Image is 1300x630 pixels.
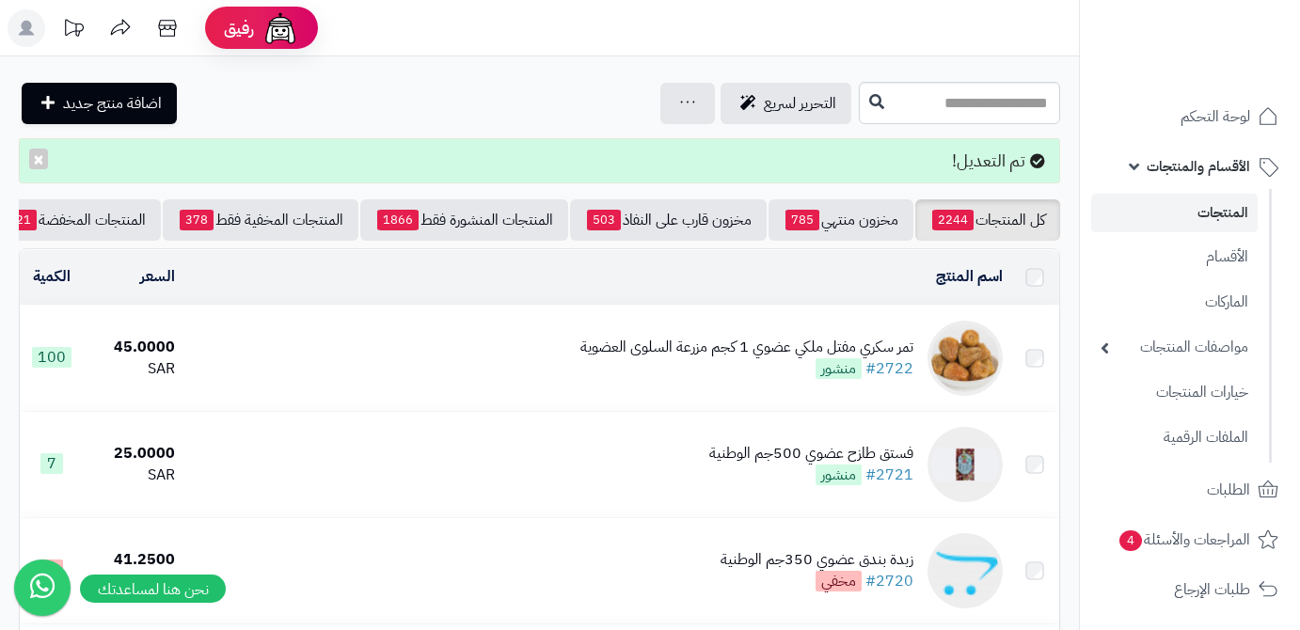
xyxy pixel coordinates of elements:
[721,549,913,571] div: زبدة بندق عضوي 350جم الوطنية
[1147,153,1250,180] span: الأقسام والمنتجات
[91,443,175,465] div: 25.0000
[1091,327,1258,368] a: مواصفات المنتجات
[32,347,71,368] span: 100
[932,210,974,230] span: 2244
[180,210,214,230] span: 378
[1091,194,1258,232] a: المنتجات
[50,9,97,52] a: تحديثات المنصة
[709,443,913,465] div: فستق طازح عضوي 500جم الوطنية
[927,427,1003,502] img: فستق طازح عضوي 500جم الوطنية
[91,465,175,486] div: SAR
[224,17,254,39] span: رفيق
[1091,282,1258,323] a: الماركات
[721,83,851,124] a: التحرير لسريع
[927,533,1003,608] img: زبدة بندق عضوي 350جم الوطنية
[91,358,175,380] div: SAR
[140,265,175,288] a: السعر
[1181,103,1250,130] span: لوحة التحكم
[22,83,177,124] a: اضافة منتج جديد
[1118,527,1250,553] span: المراجعات والأسئلة
[816,465,862,485] span: منشور
[865,464,913,486] a: #2721
[927,321,1003,396] img: تمر سكري مفتل ملكي عضوي 1 كجم مزرعة السلوى العضوية
[262,9,299,47] img: ai-face.png
[580,337,913,358] div: تمر سكري مفتل ملكي عضوي 1 كجم مزرعة السلوى العضوية
[1091,417,1258,458] a: الملفات الرقمية
[63,92,162,115] span: اضافة منتج جديد
[816,358,862,379] span: منشور
[29,149,48,169] button: ×
[19,138,1060,183] div: تم التعديل!
[1207,477,1250,503] span: الطلبات
[1118,529,1142,551] span: 4
[785,210,819,230] span: 785
[377,210,419,230] span: 1866
[865,357,913,380] a: #2722
[10,210,37,230] span: 21
[1091,94,1289,139] a: لوحة التحكم
[936,265,1003,288] a: اسم المنتج
[816,571,862,591] span: مخفي
[91,337,175,358] div: 45.0000
[1091,467,1289,512] a: الطلبات
[1172,34,1282,73] img: logo-2.png
[587,210,621,230] span: 503
[769,199,913,241] a: مخزون منتهي785
[1091,372,1258,413] a: خيارات المنتجات
[1091,567,1289,612] a: طلبات الإرجاع
[915,199,1060,241] a: كل المنتجات2244
[91,571,175,592] div: SAR
[1091,237,1258,277] a: الأقسام
[33,265,71,288] a: الكمية
[865,570,913,592] a: #2720
[163,199,358,241] a: المنتجات المخفية فقط378
[360,199,568,241] a: المنتجات المنشورة فقط1866
[91,549,175,571] div: 41.2500
[1091,517,1289,562] a: المراجعات والأسئلة4
[40,453,63,474] span: 7
[570,199,767,241] a: مخزون قارب على النفاذ503
[1174,576,1250,603] span: طلبات الإرجاع
[764,92,836,115] span: التحرير لسريع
